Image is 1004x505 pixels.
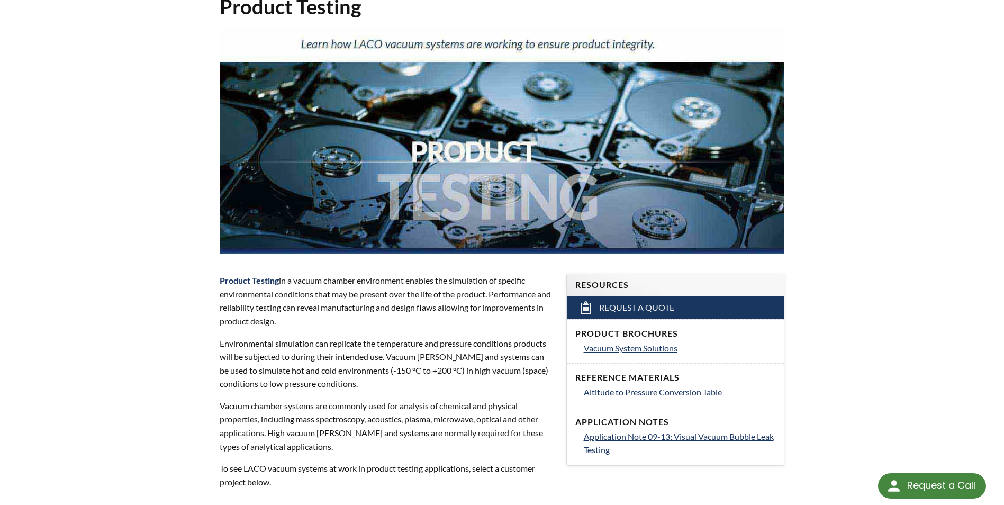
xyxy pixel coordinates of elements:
p: Vacuum chamber systems are commonly used for analysis of chemical and physical properties, includ... [220,399,553,453]
div: Request a Call [907,473,975,498]
span: Application Note 09-13: Visual Vacuum Bubble Leak Testing [584,431,774,455]
h4: Reference Materials [575,372,775,383]
h4: Application Notes [575,417,775,428]
strong: Product Testing [220,275,279,285]
div: Request a Call [878,473,986,499]
p: Environmental simulation can replicate the temperature and pressure conditions products will be s... [220,337,553,391]
p: To see LACO vacuum systems at work in product testing applications, select a customer project below. [220,462,553,489]
a: Application Note 09-13: Visual Vacuum Bubble Leak Testing [584,430,775,457]
a: Request a Quote [567,296,784,319]
a: Vacuum System Solutions [584,341,775,355]
h4: Resources [575,279,775,291]
span: Altitude to Pressure Conversion Table [584,387,722,397]
img: Product Testing header [220,28,784,254]
p: in a vacuum chamber environment enables the simulation of specific environmental conditions that ... [220,274,553,328]
h4: Product Brochures [575,328,775,339]
a: Altitude to Pressure Conversion Table [584,385,775,399]
span: Request a Quote [599,302,674,313]
span: Vacuum System Solutions [584,343,677,353]
img: round button [885,477,902,494]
